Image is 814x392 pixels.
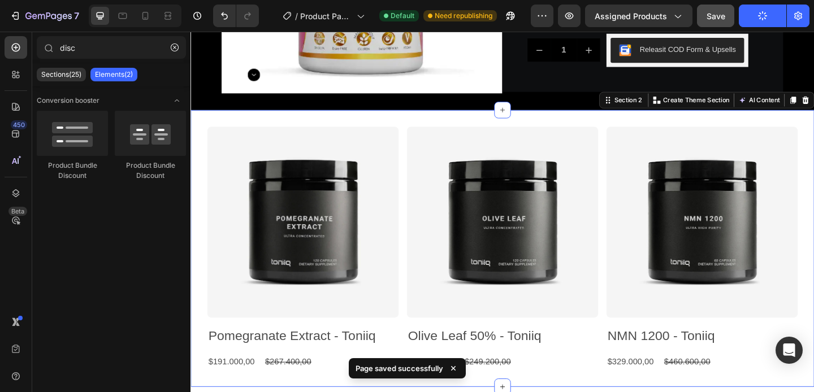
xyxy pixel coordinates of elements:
button: Save [697,5,734,27]
p: Create Theme Section [514,69,586,80]
span: Save [707,11,725,21]
span: Product Page - [DATE] 08:17:05 [300,10,352,22]
span: Assigned Products [595,10,667,22]
div: 450 [11,120,27,129]
span: / [295,10,298,22]
span: Toggle open [168,92,186,110]
div: $329.000,00 [452,350,505,369]
iframe: Design area [190,32,814,392]
div: $191.000,00 [18,350,71,369]
span: Conversion booster [37,95,99,106]
div: Open Intercom Messenger [776,337,803,364]
p: Page saved successfully [356,363,443,374]
p: 7 [74,9,79,23]
div: Product Bundle Discount [115,160,186,181]
div: $178.000,00 [235,350,288,369]
div: $460.600,00 [514,350,566,369]
div: Section 2 [458,69,493,80]
button: AI Content [594,68,643,81]
div: $249.200,00 [297,350,349,369]
div: Product Bundle Discount [37,160,108,181]
button: Assigned Products [585,5,692,27]
h2: Olive Leaf 50% - Toniiq [235,320,443,341]
a: Olive Leaf 50% - Toniiq [235,103,443,311]
p: Elements(2) [95,70,133,79]
div: Undo/Redo [213,5,259,27]
span: Need republishing [435,11,492,21]
input: Search Sections & Elements [37,36,186,59]
span: Default [391,11,414,21]
div: Beta [8,207,27,216]
div: $267.400,00 [80,350,132,369]
p: Sections(25) [41,70,81,79]
button: 7 [5,5,84,27]
h2: NMN 1200 - Toniiq [452,320,660,341]
a: NMN 1200 - Toniiq [452,103,660,311]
